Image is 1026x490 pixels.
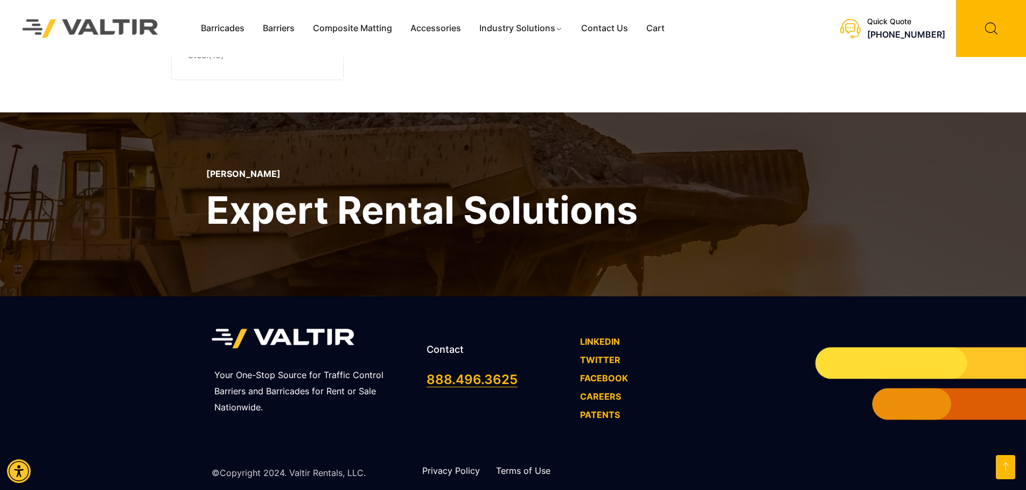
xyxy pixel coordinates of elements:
a: Accessories [401,20,470,37]
a: Open this option [996,455,1015,479]
img: Valtir Rentals [8,5,173,52]
div: Quick Quote [867,17,945,26]
a: Contact Us [572,20,637,37]
a: CAREERS [580,391,621,402]
a: PATENTS [580,409,620,420]
a: Barriers [254,20,304,37]
a: Privacy Policy [422,465,480,476]
h2: Expert Rental Solutions [206,186,638,235]
a: TWITTER - open in a new tab [580,354,620,365]
div: Accessibility Menu [7,459,31,483]
a: Industry Solutions [470,20,572,37]
a: call 888.496.3625 [427,372,518,387]
a: Barricades [192,20,254,37]
a: Terms of Use [496,465,550,476]
img: Valtir Rentals [212,323,354,354]
p: Your One-Stop Source for Traffic Control Barriers and Barricades for Rent or Sale Nationwide. [214,367,413,416]
p: [PERSON_NAME] [206,169,638,179]
a: call (888) 496-3625 [867,29,945,40]
a: LINKEDIN - open in a new tab [580,336,620,347]
h2: Contact [427,344,569,356]
a: Composite Matting [304,20,401,37]
p: ©Copyright 2024. Valtir Rentals, LLC. [212,465,366,481]
a: Cart [637,20,674,37]
a: FACEBOOK - open in a new tab [580,373,628,384]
